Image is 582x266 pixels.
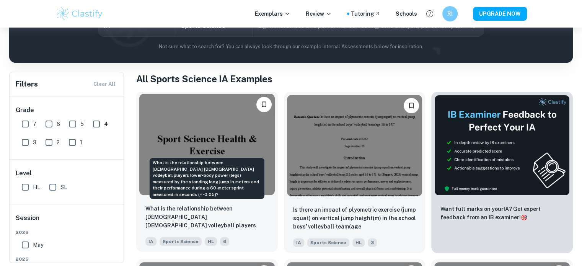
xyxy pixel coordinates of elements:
span: 🎯 [521,214,527,220]
a: BookmarkIs there an impact of plyometric exercise (jump squat) on vertical jump height(m) in the ... [284,92,425,253]
div: What is the relationship between [DEMOGRAPHIC_DATA] [DEMOGRAPHIC_DATA] volleyball players lower-b... [150,158,264,199]
img: Sports Science IA example thumbnail: What is the relationship between 15–16-y [139,94,275,195]
span: HL [205,237,217,246]
span: 2025 [16,256,118,263]
p: Exemplars [255,10,290,18]
span: Sports Science [307,238,349,247]
span: HL [33,183,40,191]
span: HL [352,238,365,247]
span: 5 [80,120,84,128]
a: Schools [396,10,417,18]
a: Tutoring [351,10,380,18]
span: IA [145,237,157,246]
a: ThumbnailWant full marks on yourIA? Get expert feedback from an IB examiner! [431,92,573,253]
span: IA [293,238,304,247]
span: 6 [57,120,60,128]
button: Help and Feedback [423,7,436,20]
span: 2026 [16,229,118,236]
span: 7 [33,120,36,128]
span: 2 [57,138,60,147]
h6: Grade [16,106,118,115]
button: UPGRADE NOW [473,7,527,21]
button: RI [442,6,458,21]
span: 3 [368,238,377,247]
img: Sports Science IA example thumbnail: Is there an impact of plyometric exercis [287,95,422,196]
img: Thumbnail [434,95,570,196]
button: Bookmark [256,97,272,112]
h6: RI [445,10,454,18]
p: Not sure what to search for? You can always look through our example Internal Assessments below f... [15,43,567,51]
img: Clastify logo [55,6,104,21]
span: May [33,241,43,249]
p: Want full marks on your IA ? Get expert feedback from an IB examiner! [440,205,564,222]
p: What is the relationship between 15–16-year-old male volleyball players lower-body power (legs) m... [145,204,269,230]
span: 3 [33,138,36,147]
span: 4 [104,120,108,128]
a: BookmarkWhat is the relationship between 15–16-year-old male volleyball players lower-body power ... [136,92,278,253]
span: Sports Science [160,237,202,246]
p: Is there an impact of plyometric exercise (jump squat) on vertical jump height(m) in the school b... [293,206,416,232]
span: SL [60,183,67,191]
button: Bookmark [404,98,419,113]
h6: Level [16,169,118,178]
h6: Session [16,214,118,229]
h1: All Sports Science IA Examples [136,72,573,86]
span: 6 [220,237,229,246]
h6: Filters [16,79,38,90]
p: Review [306,10,332,18]
span: 1 [80,138,82,147]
